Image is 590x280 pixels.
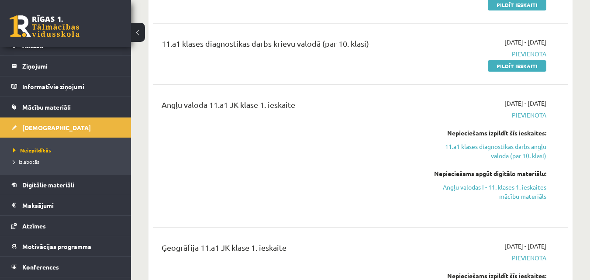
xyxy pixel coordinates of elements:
[11,56,120,76] a: Ziņojumi
[11,76,120,97] a: Informatīvie ziņojumi
[504,99,546,108] span: [DATE] - [DATE]
[427,111,546,120] span: Pievienota
[11,236,120,256] a: Motivācijas programma
[10,15,79,37] a: Rīgas 1. Tālmācības vidusskola
[22,195,120,215] legend: Maksājumi
[427,49,546,59] span: Pievienota
[427,169,546,178] div: Nepieciešams apgūt digitālo materiālu:
[13,146,122,154] a: Neizpildītās
[22,76,120,97] legend: Informatīvie ziņojumi
[11,97,120,117] a: Mācību materiāli
[504,38,546,47] span: [DATE] - [DATE]
[22,242,91,250] span: Motivācijas programma
[504,242,546,251] span: [DATE] - [DATE]
[22,124,91,131] span: [DEMOGRAPHIC_DATA]
[162,242,414,258] div: Ģeogrāfija 11.a1 JK klase 1. ieskaite
[22,103,71,111] span: Mācību materiāli
[162,99,414,115] div: Angļu valoda 11.a1 JK klase 1. ieskaite
[11,118,120,138] a: [DEMOGRAPHIC_DATA]
[22,263,59,271] span: Konferences
[22,181,74,189] span: Digitālie materiāli
[427,128,546,138] div: Nepieciešams izpildīt šīs ieskaites:
[11,175,120,195] a: Digitālie materiāli
[488,60,546,72] a: Pildīt ieskaiti
[427,142,546,160] a: 11.a1 klases diagnostikas darbs angļu valodā (par 10. klasi)
[13,147,51,154] span: Neizpildītās
[11,257,120,277] a: Konferences
[22,222,46,230] span: Atzīmes
[162,38,414,54] div: 11.a1 klases diagnostikas darbs krievu valodā (par 10. klasi)
[22,56,120,76] legend: Ziņojumi
[13,158,122,166] a: Izlabotās
[11,216,120,236] a: Atzīmes
[427,183,546,201] a: Angļu valodas I - 11. klases 1. ieskaites mācību materiāls
[11,195,120,215] a: Maksājumi
[13,158,39,165] span: Izlabotās
[427,253,546,263] span: Pievienota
